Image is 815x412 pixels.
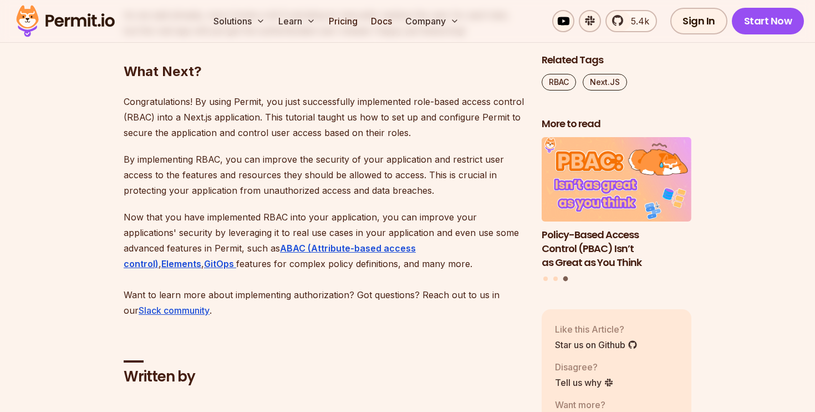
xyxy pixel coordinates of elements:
p: Want more? [555,398,641,411]
a: Elements [161,258,201,269]
a: 5.4k [605,10,657,32]
button: Go to slide 3 [563,277,568,282]
p: By implementing RBAC, you can improve the security of your application and restrict user access t... [124,152,524,198]
img: Policy-Based Access Control (PBAC) Isn’t as Great as You Think [542,138,691,222]
p: Like this Article? [555,323,638,336]
button: Solutions [209,10,269,32]
a: Tell us why [555,376,614,389]
a: GitOps [204,258,236,269]
button: Learn [274,10,320,32]
h2: Related Tags [542,53,691,67]
div: Posts [542,138,691,283]
a: Pricing [324,10,362,32]
span: 5.4k [624,14,649,28]
a: Star us on Github [555,338,638,351]
a: Policy-Based Access Control (PBAC) Isn’t as Great as You ThinkPolicy-Based Access Control (PBAC) ... [542,138,691,270]
button: Go to slide 1 [543,277,548,281]
a: RBAC [542,74,576,91]
strong: GitOps [204,258,234,269]
button: Go to slide 2 [553,277,558,281]
img: Permit logo [11,2,120,40]
a: Docs [366,10,396,32]
p: Congratulations! By using Permit, you just successfully implemented role-based access control (RB... [124,94,524,140]
p: Disagree? [555,360,614,374]
a: Sign In [670,8,727,34]
h2: Written by [124,367,524,387]
h3: Policy-Based Access Control (PBAC) Isn’t as Great as You Think [542,228,691,269]
h2: What Next? [124,18,524,81]
a: Start Now [732,8,804,34]
a: Slack community [139,305,210,316]
p: Now that you have implemented RBAC into your application, you can improve your applications' secu... [124,209,524,318]
h2: More to read [542,117,691,131]
li: 3 of 3 [542,138,691,270]
button: Company [401,10,463,32]
a: Next.JS [583,74,627,91]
